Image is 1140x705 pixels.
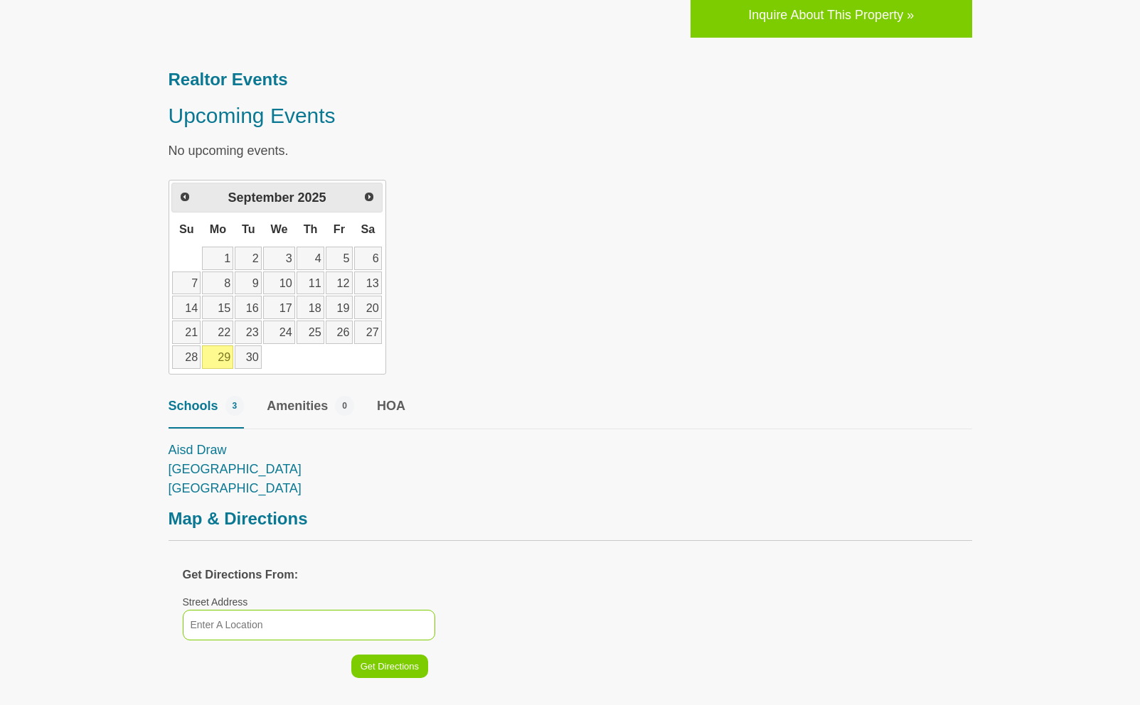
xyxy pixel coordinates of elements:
[169,443,227,457] a: Aisd Draw
[235,321,262,344] a: 23
[334,222,345,235] span: Friday
[202,345,233,369] a: 29
[335,396,354,416] span: 0
[235,345,262,369] a: 30
[179,222,194,235] span: Sunday
[297,296,324,319] a: 18
[326,271,353,295] a: 12
[183,610,436,640] input: Enter A Location
[172,345,201,369] a: 28
[267,397,328,416] span: Amenities
[298,190,326,205] span: 2025
[169,141,554,161] p: No upcoming events.
[297,247,324,270] a: 4
[267,396,354,429] a: Amenities 0
[169,554,450,692] div: Street Address
[242,222,255,235] span: Tuesday
[228,190,294,205] span: September
[351,655,428,678] button: Get Directions
[174,185,196,208] a: Prev
[326,321,353,344] a: 26
[183,568,436,582] h3: Get Directions From:
[377,397,405,416] span: HOA
[354,321,382,344] a: 27
[304,222,318,235] span: Thursday
[202,247,233,270] a: 1
[235,296,262,319] a: 16
[377,396,405,429] a: HOA
[169,397,218,416] span: Schools
[235,271,262,295] a: 9
[354,271,382,295] a: 13
[235,247,262,270] a: 2
[354,296,382,319] a: 20
[169,70,554,90] h3: Realtor Events
[326,247,353,270] a: 5
[210,222,226,235] span: Monday
[225,396,245,416] span: 3
[271,222,288,235] span: Wednesday
[169,462,302,476] a: [GEOGRAPHIC_DATA]
[358,185,380,208] a: Next
[263,321,295,344] a: 24
[202,321,233,344] a: 22
[297,271,324,295] a: 11
[363,191,375,203] span: Next
[263,247,295,270] a: 3
[263,271,295,295] a: 10
[169,103,554,129] h3: Upcoming Events
[172,296,201,319] a: 14
[326,296,353,319] a: 19
[169,396,245,429] a: Schools 3
[172,321,201,344] a: 21
[263,296,295,319] a: 17
[202,296,233,319] a: 15
[297,321,324,344] a: 25
[361,222,375,235] span: Saturday
[354,247,382,270] a: 6
[169,498,972,541] h3: Map & Directions
[202,271,233,295] a: 8
[172,271,201,295] a: 7
[179,191,191,203] span: Prev
[169,481,302,495] a: [GEOGRAPHIC_DATA]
